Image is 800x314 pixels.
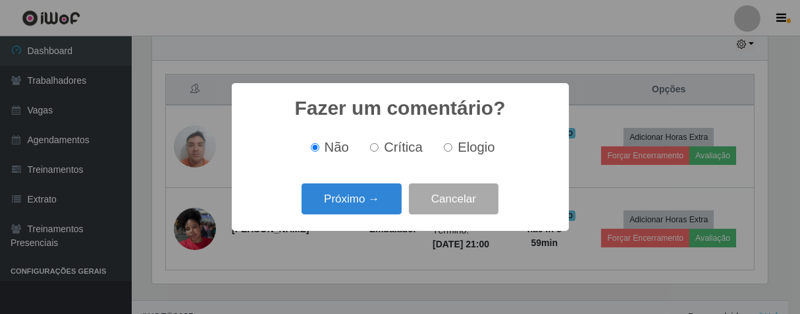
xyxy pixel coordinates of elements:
[409,183,498,214] button: Cancelar
[302,183,402,214] button: Próximo →
[311,143,319,152] input: Não
[384,140,423,154] span: Crítica
[444,143,452,152] input: Elogio
[325,140,349,154] span: Não
[294,96,505,120] h2: Fazer um comentário?
[370,143,379,152] input: Crítica
[458,140,494,154] span: Elogio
